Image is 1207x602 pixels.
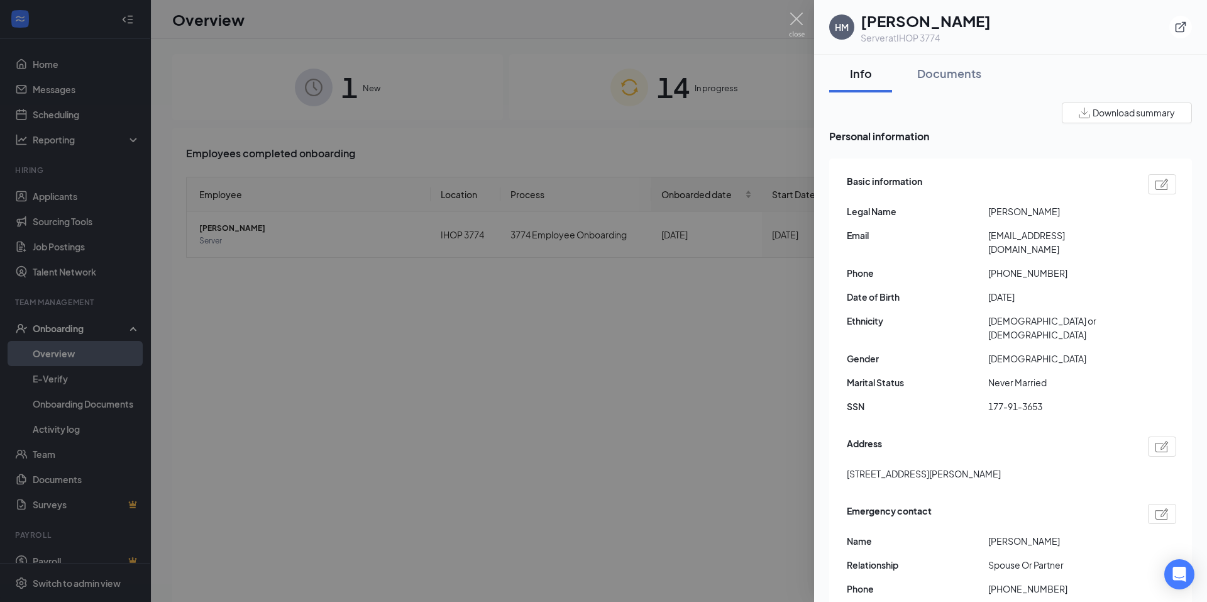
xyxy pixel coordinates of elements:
span: Legal Name [847,204,988,218]
span: Relationship [847,558,988,572]
button: ExternalLink [1169,16,1192,38]
span: [EMAIL_ADDRESS][DOMAIN_NAME] [988,228,1130,256]
div: Documents [917,65,981,81]
span: [PERSON_NAME] [988,204,1130,218]
div: Info [842,65,879,81]
span: [PHONE_NUMBER] [988,582,1130,596]
span: [DATE] [988,290,1130,304]
span: SSN [847,399,988,413]
span: [DEMOGRAPHIC_DATA] [988,352,1130,365]
span: Date of Birth [847,290,988,304]
h1: [PERSON_NAME] [861,10,991,31]
span: [STREET_ADDRESS][PERSON_NAME] [847,467,1001,481]
span: Spouse Or Partner [988,558,1130,572]
span: Emergency contact [847,504,932,524]
span: 177-91-3653 [988,399,1130,413]
span: Basic information [847,174,922,194]
div: Open Intercom Messenger [1164,559,1194,589]
span: Phone [847,266,988,280]
span: Marital Status [847,376,988,389]
span: Gender [847,352,988,365]
span: Email [847,228,988,242]
span: [PHONE_NUMBER] [988,266,1130,280]
button: Download summary [1062,103,1192,123]
span: Address [847,437,882,457]
span: Personal information [829,128,1192,144]
svg: ExternalLink [1174,21,1187,33]
span: Phone [847,582,988,596]
div: HM [835,21,849,33]
span: Ethnicity [847,314,988,328]
div: Server at IHOP 3774 [861,31,991,44]
span: Never Married [988,376,1130,389]
span: [PERSON_NAME] [988,534,1130,548]
span: Download summary [1093,106,1175,120]
span: [DEMOGRAPHIC_DATA] or [DEMOGRAPHIC_DATA] [988,314,1130,342]
span: Name [847,534,988,548]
